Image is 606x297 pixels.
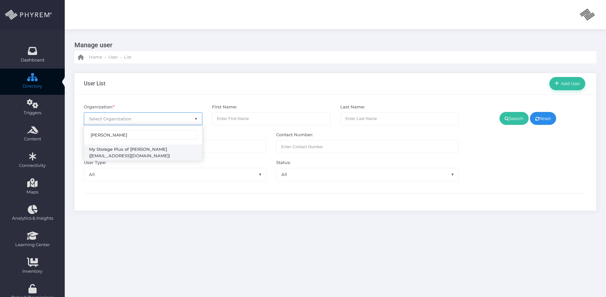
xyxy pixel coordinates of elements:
[21,57,44,63] span: Dashboard
[124,54,131,60] span: List
[276,159,291,166] label: Status:
[4,215,61,222] span: Analytics & Insights
[212,112,331,125] input: Enter First Name
[4,162,61,169] span: Connectivity
[108,51,118,63] a: User
[89,116,131,121] span: Select Organization
[549,77,585,90] a: Add User
[124,51,131,63] a: List
[340,112,459,125] input: Enter Last Name
[84,168,266,181] span: All
[530,112,556,125] a: Reset
[89,54,102,60] span: Home
[4,110,61,116] span: Triggers
[78,51,102,63] a: Home
[559,81,580,86] span: Add User
[84,145,202,160] li: My Storage Plus of [PERSON_NAME] ([EMAIL_ADDRESS][DOMAIN_NAME])
[108,54,118,60] span: User
[276,140,459,153] input: Maximum of 10 digits required
[212,104,237,110] label: First Name:
[84,159,106,166] label: User Type:
[276,132,313,138] label: Contact Number:
[340,104,365,110] label: Last Name:
[27,189,38,195] span: Maps
[276,168,458,181] span: All
[84,168,266,181] span: All
[4,268,61,275] span: Inventory
[84,104,115,110] label: Organization:
[119,54,123,60] li: -
[4,83,61,90] span: Directory
[4,136,61,142] span: Content
[499,112,529,125] a: Search
[84,80,106,87] h3: User List
[276,168,459,181] span: All
[104,54,107,60] li: -
[4,242,61,248] span: Learning Center
[74,39,591,51] h3: Manage user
